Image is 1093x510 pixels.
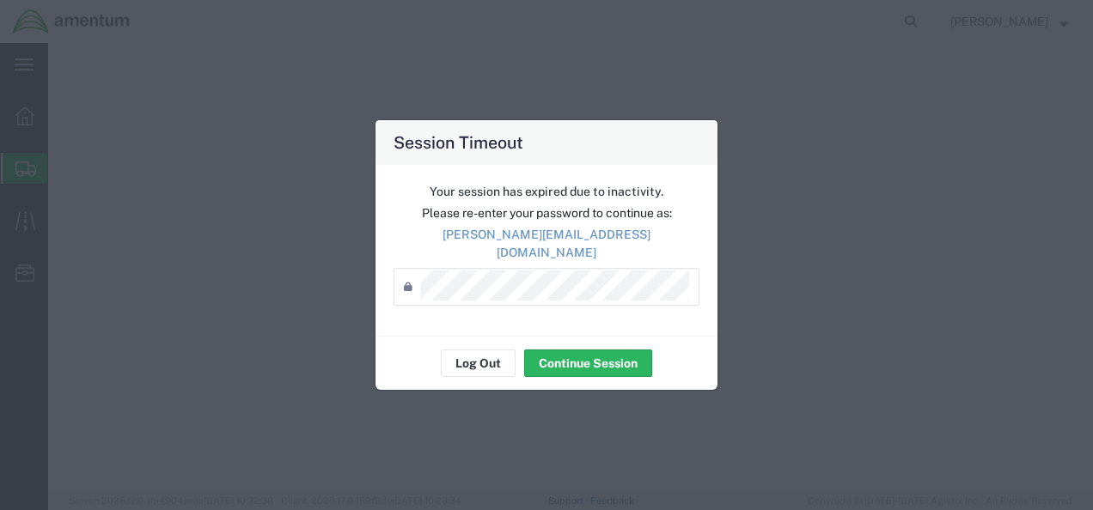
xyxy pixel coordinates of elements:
button: Continue Session [524,349,652,377]
button: Log Out [441,349,516,377]
p: Your session has expired due to inactivity. [394,183,699,201]
h4: Session Timeout [394,130,523,155]
p: [PERSON_NAME][EMAIL_ADDRESS][DOMAIN_NAME] [394,226,699,262]
p: Please re-enter your password to continue as: [394,204,699,222]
